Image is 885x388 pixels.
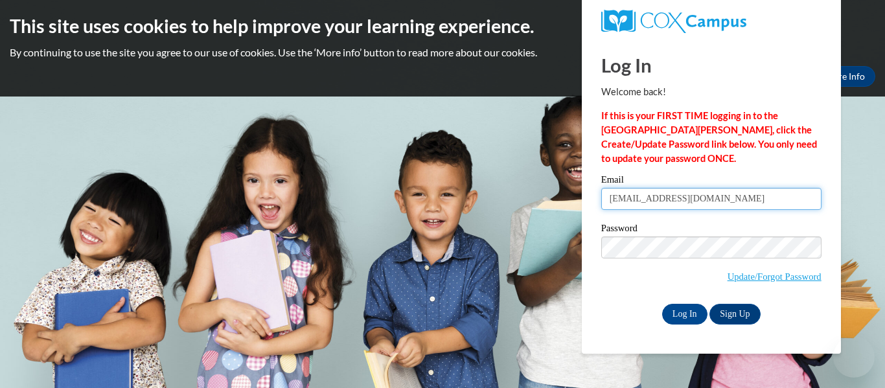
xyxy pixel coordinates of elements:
p: By continuing to use the site you agree to our use of cookies. Use the ‘More info’ button to read... [10,45,875,60]
a: Sign Up [709,304,760,325]
iframe: Button to launch messaging window [833,336,875,378]
h1: Log In [601,52,822,78]
strong: If this is your FIRST TIME logging in to the [GEOGRAPHIC_DATA][PERSON_NAME], click the Create/Upd... [601,110,817,164]
label: Email [601,175,822,188]
img: COX Campus [601,10,746,33]
input: Log In [662,304,707,325]
a: More Info [814,66,875,87]
a: COX Campus [601,10,822,33]
label: Password [601,223,822,236]
h2: This site uses cookies to help improve your learning experience. [10,13,875,39]
p: Welcome back! [601,85,822,99]
a: Update/Forgot Password [728,271,822,282]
